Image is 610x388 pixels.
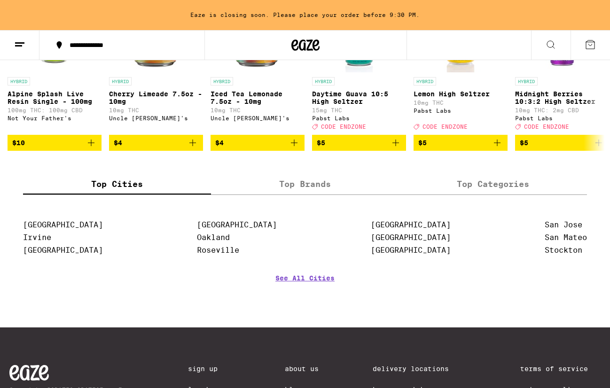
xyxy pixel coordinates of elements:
[321,124,366,130] span: CODE ENDZONE
[197,246,239,255] a: Roseville
[515,77,538,85] p: HYBRID
[312,115,406,121] div: Pabst Labs
[285,365,319,372] a: About Us
[23,220,103,229] a: [GEOGRAPHIC_DATA]
[6,7,68,14] span: Hi. Need any help?
[414,100,508,106] p: 10mg THC
[312,135,406,151] button: Add to bag
[23,174,587,195] div: tabs
[211,90,305,105] p: Iced Tea Lemonade 7.5oz - 10mg
[211,77,233,85] p: HYBRID
[545,233,587,242] a: San Mateo
[524,124,569,130] span: CODE ENDZONE
[317,139,325,147] span: $5
[8,90,102,105] p: Alpine Splash Live Resin Single - 100mg
[371,220,451,229] a: [GEOGRAPHIC_DATA]
[414,135,508,151] button: Add to bag
[211,115,305,121] div: Uncle [PERSON_NAME]'s
[109,135,203,151] button: Add to bag
[520,365,601,372] a: Terms of Service
[371,233,451,242] a: [GEOGRAPHIC_DATA]
[215,139,224,147] span: $4
[515,90,609,105] p: Midnight Berries 10:3:2 High Seltzer
[414,108,508,114] div: Pabst Labs
[414,90,508,98] p: Lemon High Seltzer
[23,233,51,242] a: Irvine
[312,90,406,105] p: Daytime Guava 10:5 High Seltzer
[399,174,587,194] label: Top Categories
[373,365,466,372] a: Delivery Locations
[188,365,230,372] a: Sign Up
[8,115,102,121] div: Not Your Father's
[109,115,203,121] div: Uncle [PERSON_NAME]'s
[211,135,305,151] button: Add to bag
[418,139,427,147] span: $5
[515,135,609,151] button: Add to bag
[515,115,609,121] div: Pabst Labs
[515,107,609,113] p: 10mg THC: 2mg CBD
[520,139,528,147] span: $5
[211,107,305,113] p: 10mg THC
[197,233,230,242] a: Oakland
[422,124,468,130] span: CODE ENDZONE
[114,139,122,147] span: $4
[414,77,436,85] p: HYBRID
[109,77,132,85] p: HYBRID
[109,90,203,105] p: Cherry Limeade 7.5oz - 10mg
[312,77,335,85] p: HYBRID
[8,107,102,113] p: 100mg THC: 100mg CBD
[8,77,30,85] p: HYBRID
[371,246,451,255] a: [GEOGRAPHIC_DATA]
[109,107,203,113] p: 10mg THC
[545,220,582,229] a: San Jose
[23,246,103,255] a: [GEOGRAPHIC_DATA]
[197,220,277,229] a: [GEOGRAPHIC_DATA]
[211,174,399,194] label: Top Brands
[12,139,25,147] span: $10
[8,135,102,151] button: Add to bag
[545,246,582,255] a: Stockton
[312,107,406,113] p: 15mg THC
[23,174,211,194] label: Top Cities
[275,274,335,309] a: See All Cities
